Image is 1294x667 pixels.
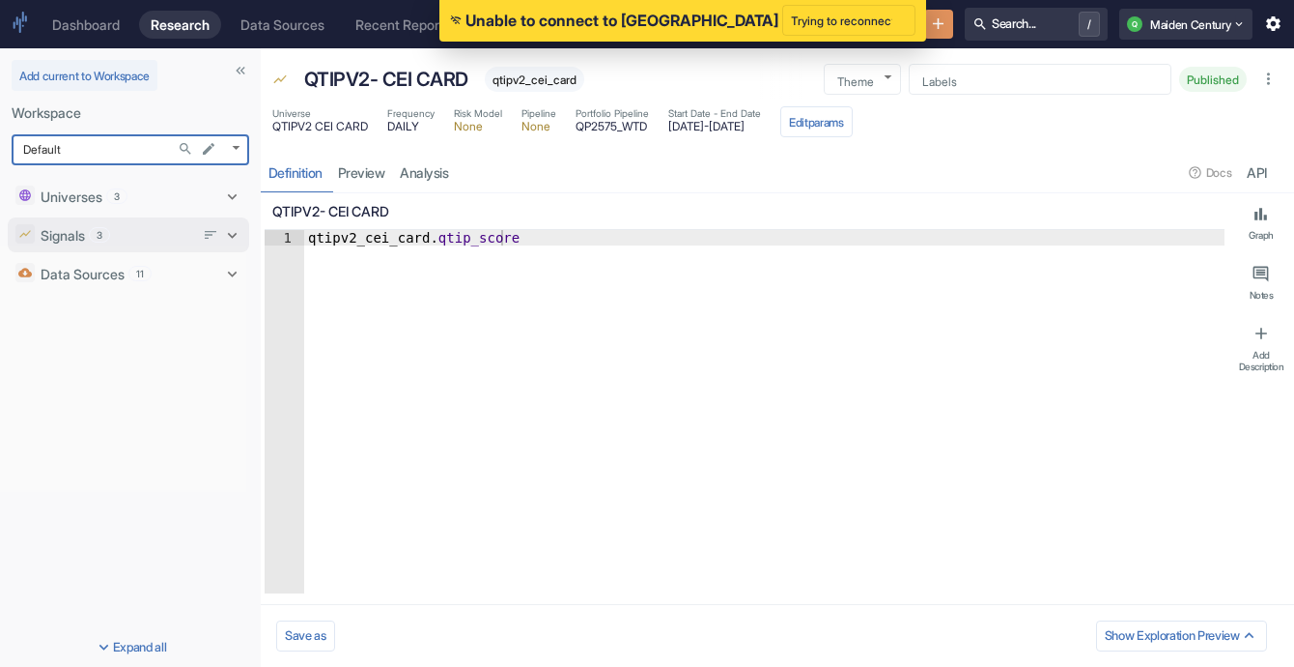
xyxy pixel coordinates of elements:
[52,16,120,33] div: Dashboard
[576,106,649,121] span: Portfolio Pipeline
[924,10,954,40] button: New Resource
[276,621,335,652] button: Save as
[41,187,102,207] p: Universes
[1127,16,1142,32] div: Q
[261,153,1294,192] div: resource tabs
[272,72,288,91] span: Signal
[8,179,249,214] div: Universes3
[41,225,85,246] p: Signals
[1248,164,1268,182] div: API
[355,16,451,33] div: Recent Reports
[485,72,584,87] span: qtipv2_cei_card
[272,201,1217,221] p: QTIPV2- CEI CARD
[668,106,761,121] span: Start Date - End Date
[268,164,323,182] div: Definition
[1236,349,1286,373] div: Add Description
[1232,257,1290,309] button: Notes
[12,102,249,123] p: Workspace
[576,121,649,132] span: QP2575_WTD
[782,5,915,36] button: Trying to reconnect ...
[107,189,127,204] span: 3
[521,106,556,121] span: Pipeline
[780,106,853,137] button: Editparams
[965,8,1108,41] button: Search.../
[1096,621,1267,652] button: Show Exploration Preview
[151,16,210,33] div: Research
[393,153,457,192] a: analysis
[8,256,249,291] div: Data Sources11
[272,106,368,121] span: Universe
[668,121,761,132] span: [DATE] - [DATE]
[1232,197,1290,249] button: Graph
[1179,72,1247,87] span: Published
[41,11,131,39] a: Dashboard
[12,60,157,91] button: Add current to Workspace
[454,106,502,121] span: Risk Model
[196,136,221,161] button: edit
[139,11,221,39] a: Research
[387,106,435,121] span: Frequency
[4,632,257,663] button: Expand all
[521,121,556,132] span: None
[173,136,198,161] button: Search...
[344,11,463,39] a: Recent Reports
[229,11,336,39] a: Data Sources
[304,65,468,94] p: QTIPV2- CEI CARD
[8,217,249,252] div: Signals3Edit signals order
[299,60,473,99] div: QTIPV2- CEI CARD
[129,267,151,281] span: 11
[41,264,125,284] p: Data Sources
[12,134,249,165] div: Default
[228,58,253,83] button: Collapse Sidebar
[1119,9,1252,40] button: QMaiden Century
[272,121,368,132] span: QTIPV2 CEI CARD
[265,230,304,246] div: 1
[90,228,109,243] span: 3
[454,121,502,132] span: None
[198,222,223,247] button: Edit signals order
[1182,158,1239,188] button: Docs
[387,121,435,132] span: DAILY
[330,153,393,192] a: preview
[240,16,324,33] div: Data Sources
[791,11,907,31] span: Trying to reconnect ...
